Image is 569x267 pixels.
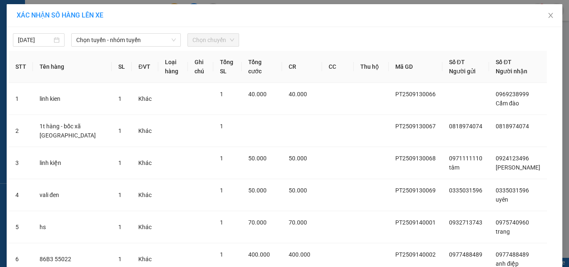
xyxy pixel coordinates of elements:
[289,251,310,258] span: 400.000
[496,187,529,194] span: 0335031596
[395,219,436,226] span: PT2509140001
[395,251,436,258] span: PT2509140002
[9,179,33,211] td: 4
[289,91,307,97] span: 40.000
[118,224,122,230] span: 1
[547,12,554,19] span: close
[80,29,200,58] span: n3 [GEOGRAPHIC_DATA]
[248,187,267,194] span: 50.000
[7,26,74,37] div: 0385386505
[220,155,223,162] span: 1
[33,83,112,115] td: linh kien
[248,155,267,162] span: 50.000
[80,33,92,42] span: DĐ:
[449,187,482,194] span: 0335031596
[496,59,512,65] span: Số ĐT
[220,91,223,97] span: 1
[248,219,267,226] span: 70.000
[7,7,74,26] div: [PERSON_NAME]
[33,147,112,179] td: linh kiện
[192,34,234,46] span: Chọn chuyến
[80,8,100,17] span: Nhận:
[18,35,52,45] input: 14/09/2025
[118,127,122,134] span: 1
[132,179,158,211] td: Khác
[282,51,322,83] th: CR
[9,147,33,179] td: 3
[449,251,482,258] span: 0977488489
[118,256,122,262] span: 1
[496,164,540,171] span: [PERSON_NAME]
[395,155,436,162] span: PT2509130068
[112,51,132,83] th: SL
[220,251,223,258] span: 1
[220,187,223,194] span: 1
[242,51,282,83] th: Tổng cước
[33,179,112,211] td: vali đen
[33,211,112,243] td: hs
[132,51,158,83] th: ĐVT
[496,196,508,203] span: uyên
[496,91,529,97] span: 0969238999
[132,147,158,179] td: Khác
[118,160,122,166] span: 1
[158,51,188,83] th: Loại hàng
[496,219,529,226] span: 0975740960
[395,91,436,97] span: PT2509130066
[289,187,307,194] span: 50.000
[213,51,242,83] th: Tổng SL
[289,155,307,162] span: 50.000
[33,51,112,83] th: Tên hàng
[9,211,33,243] td: 5
[171,37,176,42] span: down
[33,115,112,147] td: 1t hàng - bốc xã [GEOGRAPHIC_DATA]
[449,59,465,65] span: Số ĐT
[248,91,267,97] span: 40.000
[322,51,354,83] th: CC
[118,192,122,198] span: 1
[395,123,436,130] span: PT2509130067
[389,51,442,83] th: Mã GD
[496,123,529,130] span: 0818974074
[248,251,270,258] span: 400.000
[80,7,200,17] div: [GEOGRAPHIC_DATA]
[9,51,33,83] th: STT
[449,164,459,171] span: tâm
[76,34,176,46] span: Chọn tuyến - nhóm tuyến
[354,51,389,83] th: Thu hộ
[132,211,158,243] td: Khác
[9,83,33,115] td: 1
[17,11,103,19] span: XÁC NHẬN SỐ HÀNG LÊN XE
[449,155,482,162] span: 0971111110
[7,7,20,16] span: Gửi:
[449,219,482,226] span: 0932713743
[132,115,158,147] td: Khác
[395,187,436,194] span: PT2509130069
[496,155,529,162] span: 0924123496
[496,100,519,107] span: Cẩm đào
[496,228,510,235] span: trang
[539,4,562,27] button: Close
[496,260,519,267] span: anh điệp
[9,115,33,147] td: 2
[188,51,213,83] th: Ghi chú
[496,251,529,258] span: 0977488489
[289,219,307,226] span: 70.000
[449,68,476,75] span: Người gửi
[80,17,200,29] div: 0918585810
[220,123,223,130] span: 1
[220,219,223,226] span: 1
[496,68,527,75] span: Người nhận
[449,123,482,130] span: 0818974074
[118,95,122,102] span: 1
[132,83,158,115] td: Khác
